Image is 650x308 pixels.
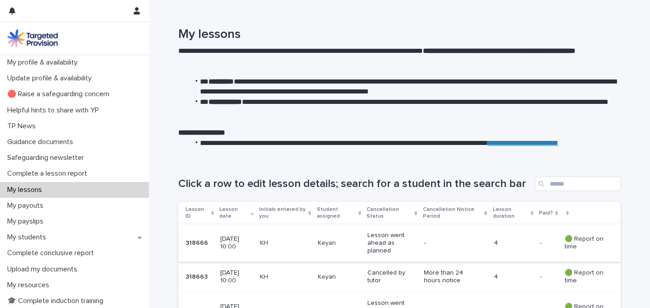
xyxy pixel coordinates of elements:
p: My payouts [4,201,51,210]
h1: Click a row to edit lesson details; search for a student in the search bar [178,177,531,191]
p: Complete conclusive report [4,249,101,257]
p: KH [260,273,310,281]
p: Safeguarding newsletter [4,154,91,162]
tr: 318666318666 [DATE] 10:00KHKeyanLesson went ahead as planned-4-- 🟢 Report on time [178,224,621,262]
p: Cancelled by tutor [367,269,417,285]
p: Upload my documents [4,265,84,274]
p: Cancellation Status [367,205,413,221]
p: Student assigned [317,205,356,221]
p: 4 [494,273,533,281]
p: Keyan [318,239,360,247]
p: My resources [4,281,56,289]
p: Lesson ID [186,205,209,221]
input: Search [535,177,621,191]
p: My profile & availability [4,58,85,67]
p: Cancellation Notice Period [423,205,483,221]
p: Initials entered by you [259,205,306,221]
img: M5nRWzHhSzIhMunXDL62 [7,29,58,47]
p: Lesson duration [493,205,529,221]
p: [DATE] 10:00 [220,235,253,251]
p: - [424,239,474,247]
p: 🔴 Raise a safeguarding concern [4,90,116,98]
p: Guidance documents [4,138,80,146]
p: My lessons [4,186,49,194]
p: Paid? [539,208,553,218]
p: 🎓 Complete induction training [4,297,111,305]
h1: My lessons [178,27,621,42]
p: 318663 [186,271,209,281]
p: My payslips [4,217,51,226]
p: 318666 [186,238,210,247]
p: KH [260,239,310,247]
p: 🟢 Report on time [565,235,606,251]
p: More than 24 hours notice [424,269,474,285]
p: My students [4,233,53,242]
p: Keyan [318,273,360,281]
p: [DATE] 10:00 [220,269,253,285]
tr: 318663318663 [DATE] 10:00KHKeyanCancelled by tutorMore than 24 hours notice4-- 🟢 Report on time [178,262,621,292]
p: Lesson date [219,205,249,221]
p: 🟢 Report on time [565,269,606,285]
p: - [540,271,543,281]
p: Helpful hints to share with YP [4,106,106,115]
p: 4 [494,239,533,247]
p: Update profile & availability [4,74,99,83]
p: TP News [4,122,43,131]
p: Complete a lesson report [4,169,94,178]
p: - [540,238,543,247]
p: Lesson went ahead as planned [367,232,417,254]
